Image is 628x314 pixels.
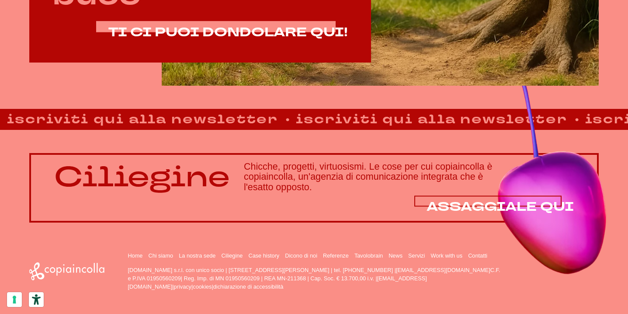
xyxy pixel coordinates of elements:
a: Home [128,252,142,259]
a: Ciliegine [222,252,243,259]
a: cookies [193,283,212,290]
p: Ciliegine [54,162,230,193]
h3: Chicche, progetti, virtuosismi. Le cose per cui copiaincolla è copiaincolla, un'agenzia di comuni... [244,162,574,193]
a: Referenze [323,252,349,259]
a: Tavolobrain [354,252,383,259]
a: [EMAIL_ADDRESS][DOMAIN_NAME] [128,275,427,290]
a: Servizi [408,252,425,259]
a: Chi siamo [148,252,173,259]
a: Contatti [468,252,487,259]
a: ASSAGGIALE QUI [427,200,574,214]
a: TI CI PUOI DONDOLARE QUI! [108,25,348,39]
a: [EMAIL_ADDRESS][DOMAIN_NAME] [396,267,490,273]
a: Work with us [430,252,462,259]
button: Le tue preferenze relative al consenso per le tecnologie di tracciamento [7,292,22,307]
button: Strumenti di accessibilità [29,292,44,307]
a: Dicono di noi [285,252,317,259]
a: News [389,252,402,259]
a: Case history [248,252,279,259]
span: ASSAGGIALE QUI [427,198,574,215]
a: privacy [174,283,191,290]
strong: iscriviti qui alla newsletter [289,110,574,129]
span: TI CI PUOI DONDOLARE QUI! [108,24,348,41]
a: La nostra sede [179,252,215,259]
p: [DOMAIN_NAME] s.r.l. con unico socio | [STREET_ADDRESS][PERSON_NAME] | tel. [PHONE_NUMBER] | C.F.... [128,266,504,291]
a: dichiarazione di accessibilità [213,283,284,290]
